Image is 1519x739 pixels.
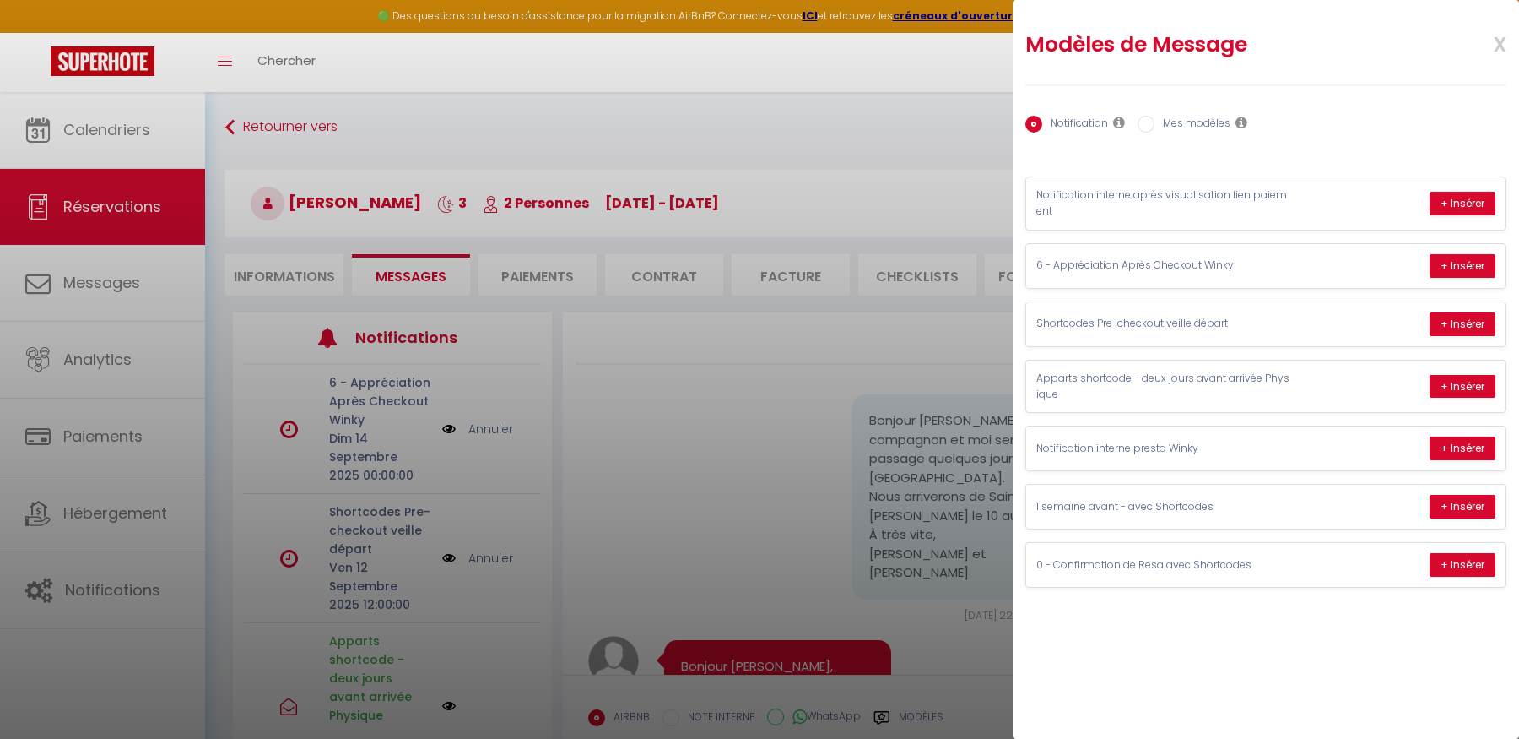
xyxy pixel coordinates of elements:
[1113,116,1125,129] i: Les notifications sont visibles par toi et ton équipe
[1235,116,1247,129] i: Les modèles généraux sont visibles par vous et votre équipe
[1430,553,1495,577] button: + Insérer
[14,7,64,57] button: Ouvrir le widget de chat LiveChat
[1036,557,1289,573] p: 0 - Confirmation de Resa avec Shortcodes
[1154,116,1230,134] label: Mes modèles
[1042,116,1108,134] label: Notification
[1430,437,1495,460] button: + Insérer
[1036,499,1289,515] p: 1 semaine avant - avec Shortcodes
[1430,495,1495,519] button: + Insérer
[1453,23,1506,62] span: x
[1430,375,1495,399] button: + Insérer
[1430,192,1495,215] button: + Insérer
[1025,31,1419,58] h2: Modèles de Message
[1430,254,1495,278] button: + Insérer
[1036,187,1289,220] p: Notification interne après visualisation lien paiement
[1036,316,1289,332] p: Shortcodes Pre-checkout veille départ
[1036,371,1289,403] p: Apparts shortcode - deux jours avant arrivée Physique
[1036,441,1289,457] p: Notification interne presta Winky
[1430,312,1495,336] button: + Insérer
[1036,258,1289,274] p: 6 - Appréciation Après Checkout Winky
